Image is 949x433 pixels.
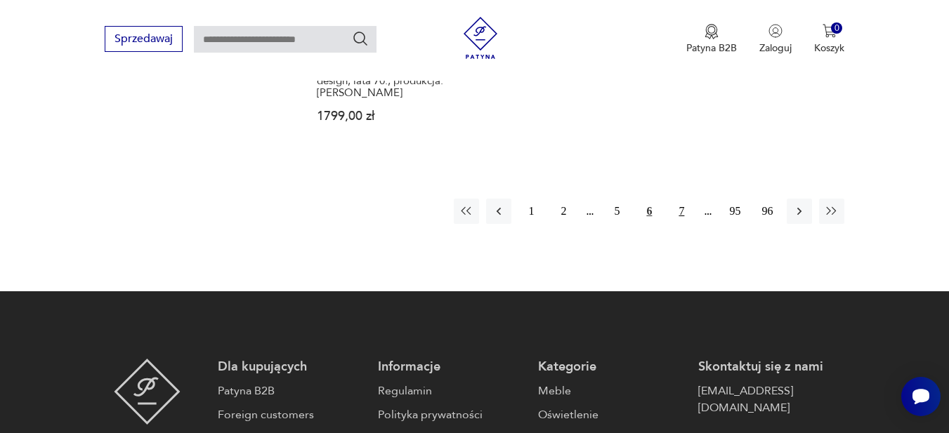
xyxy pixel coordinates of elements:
a: Regulamin [378,382,524,399]
p: 1799,00 zł [317,110,473,122]
a: Patyna B2B [218,382,364,399]
a: [EMAIL_ADDRESS][DOMAIN_NAME] [698,382,844,416]
p: Zaloguj [759,41,792,55]
button: 96 [754,199,780,224]
a: Sprzedawaj [105,35,183,45]
a: Foreign customers [218,406,364,423]
h3: Komplet trzech krzeseł, włoski design, lata 70., produkcja: [PERSON_NAME] [317,63,473,99]
img: Patyna - sklep z meblami i dekoracjami vintage [459,17,502,59]
p: Kategorie [538,359,684,375]
p: Skontaktuj się z nami [698,359,844,375]
button: 7 [669,199,694,224]
img: Ikonka użytkownika [768,24,783,38]
button: 5 [604,199,629,224]
div: 0 [831,22,843,34]
button: Szukaj [352,30,369,47]
p: Informacje [378,359,524,375]
button: Zaloguj [759,24,792,55]
a: Oświetlenie [538,406,684,423]
iframe: Smartsupp widget button [901,377,941,416]
img: Patyna - sklep z meblami i dekoracjami vintage [114,359,181,425]
button: 95 [722,199,747,224]
button: Sprzedawaj [105,26,183,52]
img: Ikona medalu [705,24,719,39]
p: Koszyk [814,41,844,55]
img: Ikona koszyka [823,24,837,38]
p: Dla kupujących [218,359,364,375]
a: Ikona medaluPatyna B2B [686,24,737,55]
a: Meble [538,382,684,399]
button: Patyna B2B [686,24,737,55]
button: 6 [636,199,662,224]
a: Polityka prywatności [378,406,524,423]
button: 2 [551,199,576,224]
p: Patyna B2B [686,41,737,55]
button: 1 [518,199,544,224]
button: 0Koszyk [814,24,844,55]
